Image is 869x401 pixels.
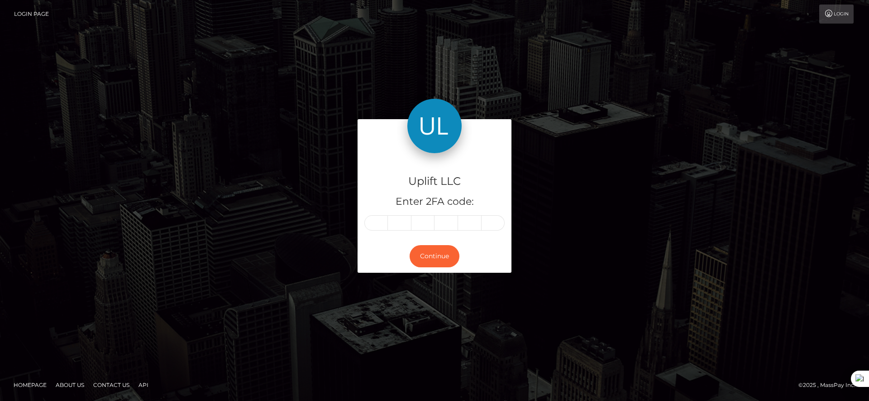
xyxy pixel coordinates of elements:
[10,378,50,392] a: Homepage
[135,378,152,392] a: API
[52,378,88,392] a: About Us
[364,195,505,209] h5: Enter 2FA code:
[407,99,462,153] img: Uplift LLC
[819,5,854,24] a: Login
[798,380,862,390] div: © 2025 , MassPay Inc.
[364,174,505,189] h4: Uplift LLC
[90,378,133,392] a: Contact Us
[14,5,49,24] a: Login Page
[410,245,459,267] button: Continue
